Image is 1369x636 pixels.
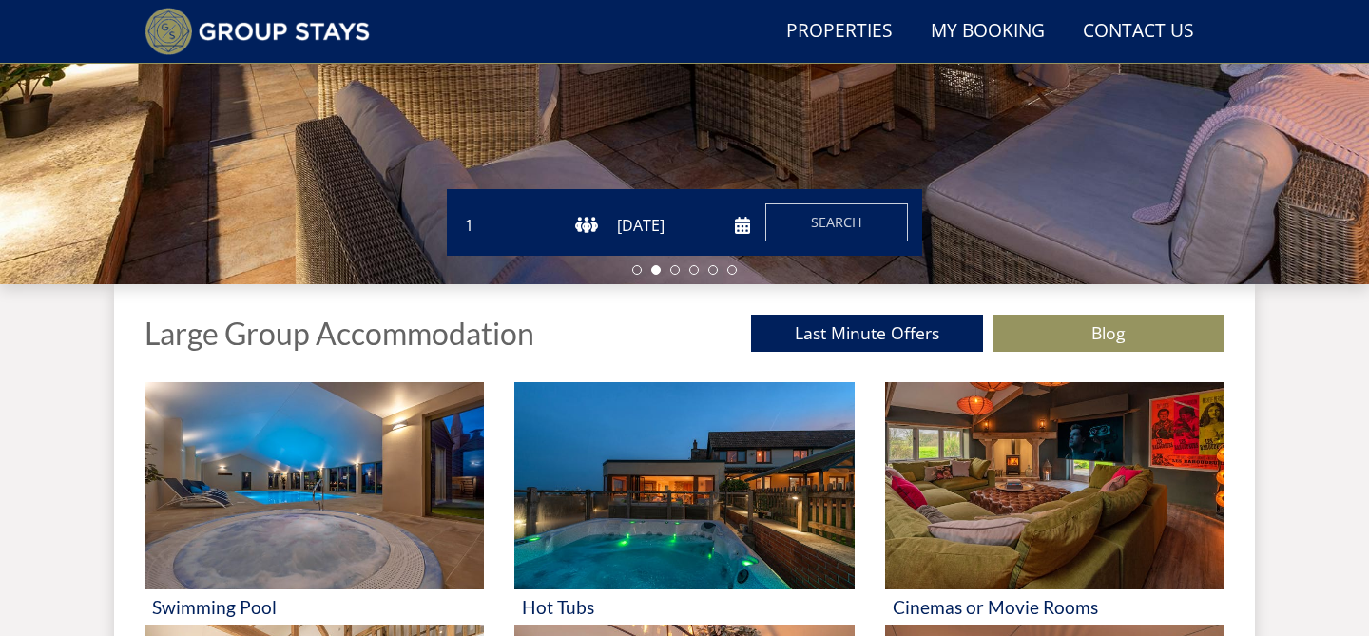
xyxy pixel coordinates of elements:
a: My Booking [923,10,1052,53]
h1: Large Group Accommodation [145,317,534,350]
img: 'Cinemas or Movie Rooms' - Large Group Accommodation Holiday Ideas [885,382,1224,589]
h3: Hot Tubs [522,597,846,617]
img: 'Swimming Pool' - Large Group Accommodation Holiday Ideas [145,382,484,589]
img: 'Hot Tubs' - Large Group Accommodation Holiday Ideas [514,382,854,589]
a: 'Cinemas or Movie Rooms' - Large Group Accommodation Holiday Ideas Cinemas or Movie Rooms [885,382,1224,625]
a: 'Hot Tubs' - Large Group Accommodation Holiday Ideas Hot Tubs [514,382,854,625]
a: 'Swimming Pool' - Large Group Accommodation Holiday Ideas Swimming Pool [145,382,484,625]
a: Contact Us [1075,10,1202,53]
a: Blog [993,315,1224,352]
a: Last Minute Offers [751,315,983,352]
h3: Swimming Pool [152,597,476,617]
a: Properties [779,10,900,53]
h3: Cinemas or Movie Rooms [893,597,1217,617]
button: Search [765,203,908,241]
input: Arrival Date [613,210,750,241]
span: Search [811,213,862,231]
img: Group Stays [145,8,370,55]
